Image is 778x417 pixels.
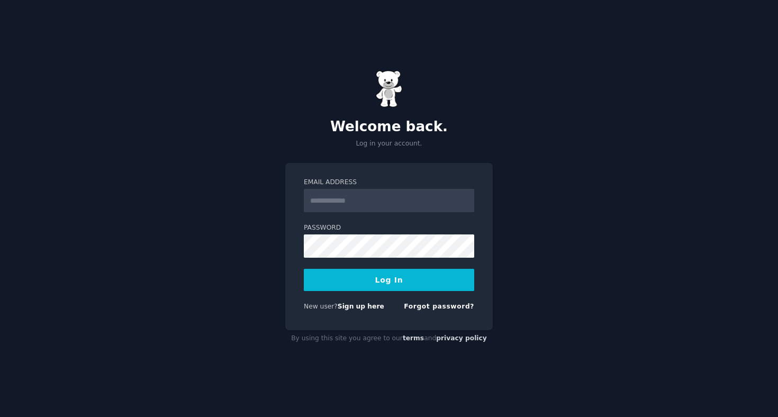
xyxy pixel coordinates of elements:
a: terms [403,334,424,342]
h2: Welcome back. [285,119,493,135]
div: By using this site you agree to our and [285,330,493,347]
button: Log In [304,269,474,291]
label: Email Address [304,178,474,187]
p: Log in your account. [285,139,493,149]
span: New user? [304,303,338,310]
img: Gummy Bear [376,70,402,107]
a: privacy policy [436,334,487,342]
label: Password [304,223,474,233]
a: Forgot password? [404,303,474,310]
a: Sign up here [338,303,384,310]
